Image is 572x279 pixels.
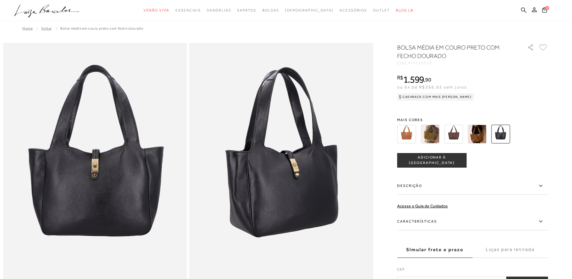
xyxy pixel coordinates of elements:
span: Bolsas [262,8,279,12]
a: categoryNavScreenReaderText [373,5,390,16]
span: 1.599 [403,74,424,85]
a: categoryNavScreenReaderText [144,5,169,16]
span: Verão Viva [144,8,169,12]
label: Lojas para retirada [472,242,548,258]
a: BLOG LB [396,5,413,16]
span: 0 [545,6,549,10]
span: BOLSA MÉDIA EM COURO PRETO COM FECHO DOURADO [60,26,143,30]
div: CÓD: [397,61,518,65]
a: Acesse o Guia de Cuidados [397,204,448,208]
a: Home [22,26,33,30]
span: BLOG LB [396,8,413,12]
i: , [424,77,431,82]
i: R$ [397,75,403,80]
a: Voltar [41,26,52,30]
img: BOLSA MÉDIA EM CAMURÇA CARAMELO COM FECHO DOURADO [397,125,416,143]
span: ADICIONAR À [GEOGRAPHIC_DATA] [397,155,466,165]
img: BOLSA MÉDIA EM COURO ONÇA COM FECHO DOURADO [468,125,486,143]
button: ADICIONAR À [GEOGRAPHIC_DATA] [397,153,466,168]
span: Sapatos [237,8,256,12]
div: Cashback com Mais [PERSON_NAME] [397,93,474,101]
img: BOLSA MÉDIA EM COURO PRETO COM FECHO DOURADO [491,125,510,143]
a: categoryNavScreenReaderText [207,5,231,16]
span: 90 [425,76,431,83]
span: [DEMOGRAPHIC_DATA] [285,8,333,12]
span: Outlet [373,8,390,12]
button: 0 [540,7,549,15]
a: categoryNavScreenReaderText [262,5,279,16]
span: 777712771 [408,61,432,65]
label: Descrição [397,177,548,195]
label: Características [397,213,548,230]
h1: BOLSA MÉDIA EM COURO PRETO COM FECHO DOURADO [397,43,510,60]
span: ou 6x de R$266,65 sem juros [397,85,467,89]
img: BOLSA MÉDIA EM COURO CAFÉ COM FECHO DOURADO [444,125,463,143]
a: noSubCategoriesText [285,5,333,16]
span: Sandálias [207,8,231,12]
span: Mais cores [397,118,548,122]
img: BOLSA MÉDIA EM CAMURÇA VERDE ASPARGO COM FECHO DOURADO [421,125,439,143]
span: Essenciais [175,8,201,12]
a: categoryNavScreenReaderText [175,5,201,16]
span: Acessórios [340,8,367,12]
label: CEP [397,267,548,275]
a: categoryNavScreenReaderText [340,5,367,16]
label: Simular frete e prazo [397,242,472,258]
a: categoryNavScreenReaderText [237,5,256,16]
